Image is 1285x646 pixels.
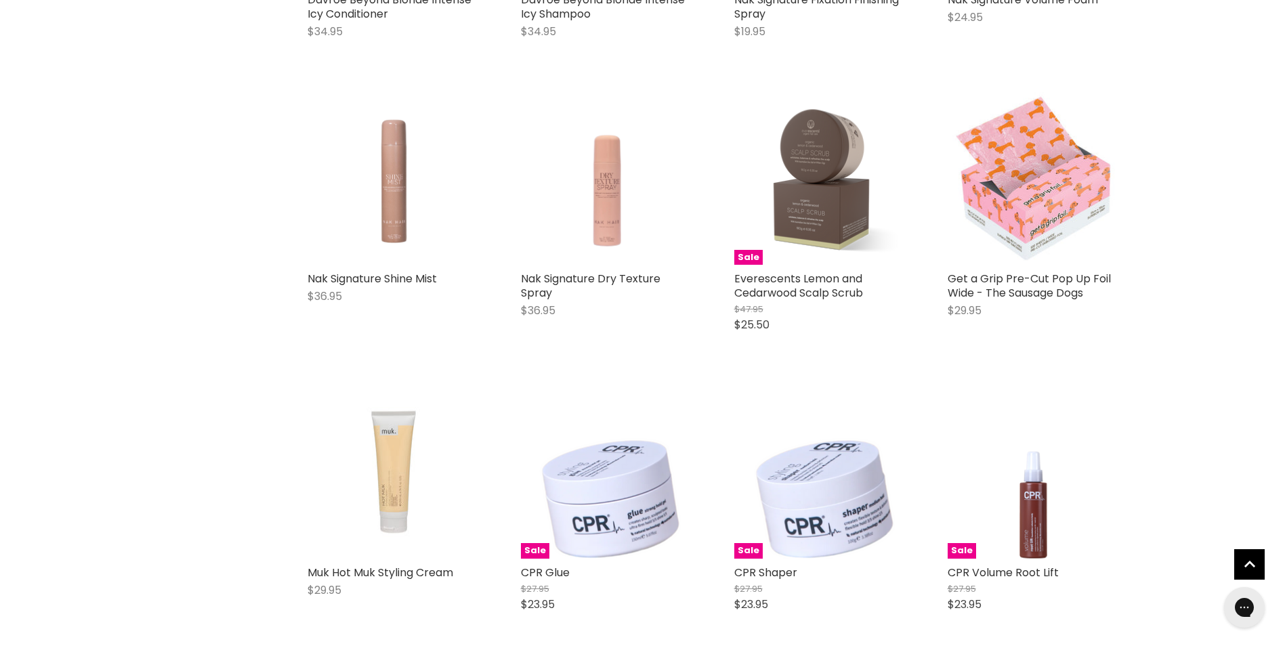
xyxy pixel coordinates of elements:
a: Nak Signature Dry Texture Spray [521,92,694,265]
img: Get a Grip Pre-Cut Pop Up Foil Wide - The Sausage Dogs [948,92,1120,265]
a: CPR Volume Root Lift [948,565,1059,580]
span: $23.95 [521,597,555,612]
span: $34.95 [308,24,343,39]
img: Nak Signature Dry Texture Spray [538,92,676,265]
a: Get a Grip Pre-Cut Pop Up Foil Wide - The Sausage Dogs [948,271,1111,301]
span: $19.95 [734,24,765,39]
span: $23.95 [948,597,982,612]
a: CPR GlueSale [521,386,694,559]
iframe: Gorgias live chat messenger [1217,582,1271,632]
a: Nak Signature Shine Mist [308,92,480,265]
span: $29.95 [948,303,982,318]
img: CPR Shaper [734,386,907,559]
span: $34.95 [521,24,556,39]
span: $29.95 [308,582,341,598]
a: Nak Signature Shine Mist [308,271,437,286]
span: $27.95 [734,582,763,595]
a: CPR Glue [521,565,570,580]
img: CPR Volume Root Lift [974,386,1093,559]
img: Muk Hot Muk Styling Cream [308,386,480,559]
a: Muk Hot Muk Styling Cream [308,565,453,580]
a: CPR Volume Root LiftSale [948,386,1120,559]
span: $23.95 [734,597,768,612]
a: Everescents Lemon and Cedarwood Scalp ScrubSale [734,92,907,265]
a: Everescents Lemon and Cedarwood Scalp Scrub [734,271,863,301]
span: $27.95 [521,582,549,595]
span: Sale [734,250,763,265]
span: $36.95 [521,303,555,318]
a: CPR ShaperSale [734,386,907,559]
img: Everescents Lemon and Cedarwood Scalp Scrub [734,92,907,265]
span: $27.95 [948,582,976,595]
a: Nak Signature Dry Texture Spray [521,271,660,301]
span: Sale [521,543,549,559]
span: Sale [734,543,763,559]
span: Sale [948,543,976,559]
img: Nak Signature Shine Mist [324,92,463,265]
span: $36.95 [308,288,342,304]
span: $47.95 [734,303,763,316]
span: $25.50 [734,317,770,332]
span: $24.95 [948,9,983,25]
a: CPR Shaper [734,565,797,580]
img: CPR Glue [521,386,694,559]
